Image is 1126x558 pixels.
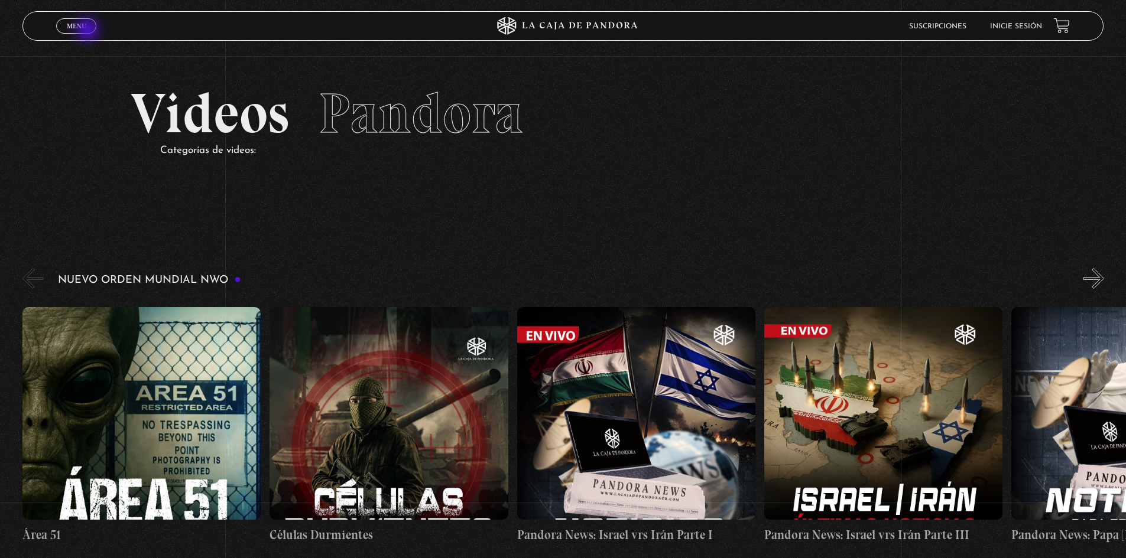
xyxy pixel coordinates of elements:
a: Pandora News: Israel vrs Irán Parte I [517,298,755,553]
h4: Pandora News: Israel vrs Irán Parte I [517,526,755,544]
a: Inicie sesión [990,23,1042,30]
h4: Células Durmientes [270,526,508,544]
span: Cerrar [63,32,90,41]
a: Pandora News: Israel vrs Irán Parte III [764,298,1002,553]
h3: Nuevo Orden Mundial NWO [58,275,241,286]
a: View your shopping cart [1054,18,1070,34]
a: Área 51 [22,298,261,553]
p: Categorías de videos: [160,142,995,160]
button: Next [1083,268,1104,289]
h2: Videos [131,86,995,142]
h4: Pandora News: Israel vrs Irán Parte III [764,526,1002,544]
a: Suscripciones [909,23,966,30]
span: Menu [67,22,86,30]
a: Células Durmientes [270,298,508,553]
button: Previous [22,268,43,289]
span: Pandora [319,80,523,147]
h4: Área 51 [22,526,261,544]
